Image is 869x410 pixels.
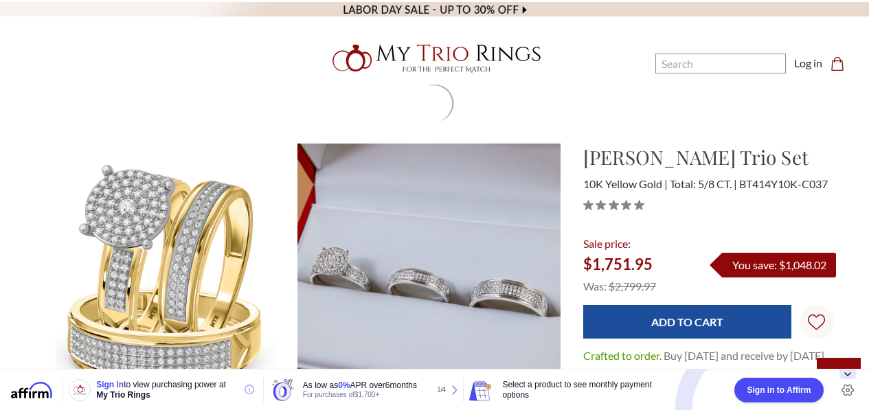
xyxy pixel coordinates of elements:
[34,144,296,406] img: Photo of Gracie 5/8 ct tw. Diamond Round Cluster Trio Set 10K Yellow Gold [BT414Y-C037]
[800,305,834,339] a: Wish Lists
[808,271,825,374] svg: Wish Lists
[831,57,844,71] svg: cart.cart_preview
[583,348,662,364] dt: Crafted to order.
[583,305,791,339] input: Add to Cart
[655,54,786,73] input: Search
[583,255,653,273] span: $1,751.95
[583,237,631,250] span: Sale price:
[583,280,607,293] span: Was:
[831,55,853,71] a: Cart with 0 items
[609,280,656,293] span: $2,799.97
[739,177,828,190] span: BT414Y10K-C037
[583,143,836,172] h1: [PERSON_NAME] Trio Set
[670,177,737,190] span: Total: 5/8 CT.
[732,258,826,271] span: You save: $1,048.02
[252,36,617,80] a: My Trio Rings
[297,144,560,406] img: Photo of Gracie 5/8 ct tw. Diamond Round Cluster Trio Set 10K Yellow Gold [BT414Y-C037]
[583,177,668,190] span: 10K Yellow Gold
[664,348,824,364] dd: Buy [DATE] and receive by [DATE]
[325,36,545,80] img: My Trio Rings
[794,55,822,71] a: Log in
